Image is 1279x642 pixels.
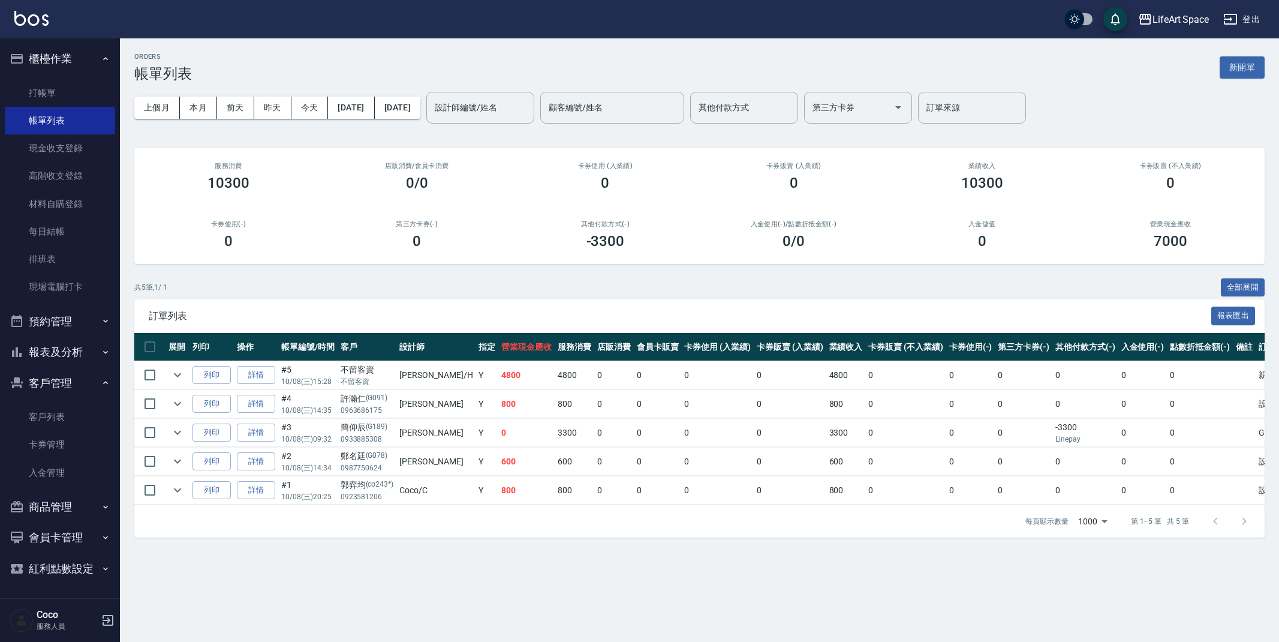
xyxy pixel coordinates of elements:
[192,481,231,500] button: 列印
[525,220,685,228] h2: 其他付款方式(-)
[37,609,98,621] h5: Coco
[946,361,995,389] td: 0
[594,333,634,361] th: 店販消費
[555,448,594,476] td: 600
[337,162,496,170] h2: 店販消費 /會員卡消費
[946,419,995,447] td: 0
[366,421,388,434] p: (G189)
[754,419,826,447] td: 0
[754,361,826,389] td: 0
[1118,361,1167,389] td: 0
[826,390,866,418] td: 800
[902,162,1062,170] h2: 業績收入
[865,333,946,361] th: 卡券販賣 (不入業績)
[341,491,394,502] p: 0923581206
[476,419,498,447] td: Y
[396,333,476,361] th: 設計師
[783,233,805,250] h3: 0 /0
[946,390,995,418] td: 0
[865,390,946,418] td: 0
[149,162,308,170] h3: 服務消費
[5,107,115,134] a: 帳單列表
[826,448,866,476] td: 600
[281,376,335,387] p: 10/08 (三) 15:28
[5,553,115,584] button: 紅利點數設定
[149,220,308,228] h2: 卡券使用(-)
[865,361,946,389] td: 0
[476,448,498,476] td: Y
[234,333,278,361] th: 操作
[1052,448,1118,476] td: 0
[865,419,946,447] td: 0
[594,476,634,505] td: 0
[281,405,335,416] p: 10/08 (三) 14:35
[995,361,1052,389] td: 0
[681,333,754,361] th: 卡券使用 (入業績)
[341,463,394,473] p: 0987750624
[5,431,115,458] a: 卡券管理
[341,392,394,405] div: 許瀚仁
[396,448,476,476] td: [PERSON_NAME]
[476,390,498,418] td: Y
[341,434,394,445] p: 0933885308
[946,476,995,505] td: 0
[1052,361,1118,389] td: 0
[476,361,498,389] td: Y
[498,333,555,361] th: 營業現金應收
[476,333,498,361] th: 指定
[1167,361,1233,389] td: 0
[865,476,946,505] td: 0
[224,233,233,250] h3: 0
[498,476,555,505] td: 800
[1218,8,1265,31] button: 登出
[5,459,115,487] a: 入金管理
[1052,333,1118,361] th: 其他付款方式(-)
[341,450,394,463] div: 鄭名廷
[375,97,420,119] button: [DATE]
[681,448,754,476] td: 0
[281,434,335,445] p: 10/08 (三) 09:32
[341,376,394,387] p: 不留客資
[1220,61,1265,73] a: 新開單
[254,97,291,119] button: 昨天
[1166,175,1175,191] h3: 0
[634,419,682,447] td: 0
[1167,419,1233,447] td: 0
[5,79,115,107] a: 打帳單
[134,97,180,119] button: 上個月
[237,424,275,442] a: 詳情
[995,390,1052,418] td: 0
[134,282,167,293] p: 共 5 筆, 1 / 1
[555,333,594,361] th: 服務消費
[498,361,555,389] td: 4800
[1118,333,1167,361] th: 入金使用(-)
[192,366,231,385] button: 列印
[754,476,826,505] td: 0
[134,53,192,61] h2: ORDERS
[278,476,338,505] td: #1
[341,364,394,376] div: 不留客資
[237,481,275,500] a: 詳情
[217,97,254,119] button: 前天
[1091,220,1250,228] h2: 營業現金應收
[5,190,115,218] a: 材料自購登錄
[165,333,189,361] th: 展開
[1220,56,1265,79] button: 新開單
[1211,310,1256,321] a: 報表匯出
[1118,390,1167,418] td: 0
[396,390,476,418] td: [PERSON_NAME]
[396,361,476,389] td: [PERSON_NAME] /H
[396,476,476,505] td: Coco /C
[1167,333,1233,361] th: 點數折抵金額(-)
[5,491,115,523] button: 商品管理
[5,368,115,399] button: 客戶管理
[594,419,634,447] td: 0
[498,390,555,418] td: 800
[681,361,754,389] td: 0
[180,97,217,119] button: 本月
[278,361,338,389] td: #5
[5,245,115,273] a: 排班表
[1133,7,1214,32] button: LifeArt Space
[681,390,754,418] td: 0
[902,220,1062,228] h2: 入金儲值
